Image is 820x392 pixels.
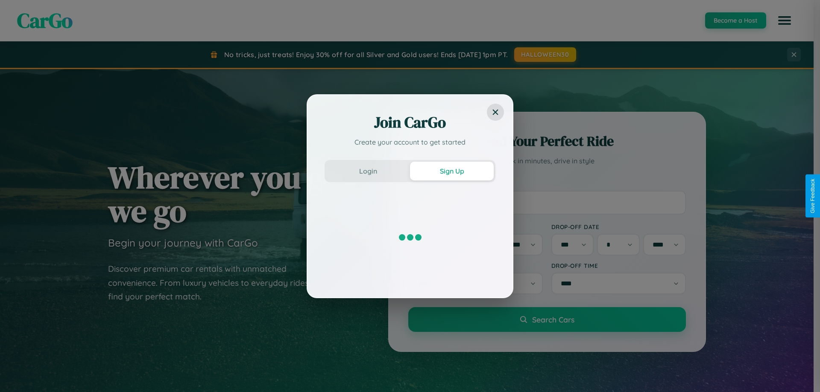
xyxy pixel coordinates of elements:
p: Create your account to get started [325,137,495,147]
button: Sign Up [410,162,494,180]
button: Login [326,162,410,180]
iframe: Intercom live chat [9,363,29,383]
h2: Join CarGo [325,112,495,133]
div: Give Feedback [810,179,816,213]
